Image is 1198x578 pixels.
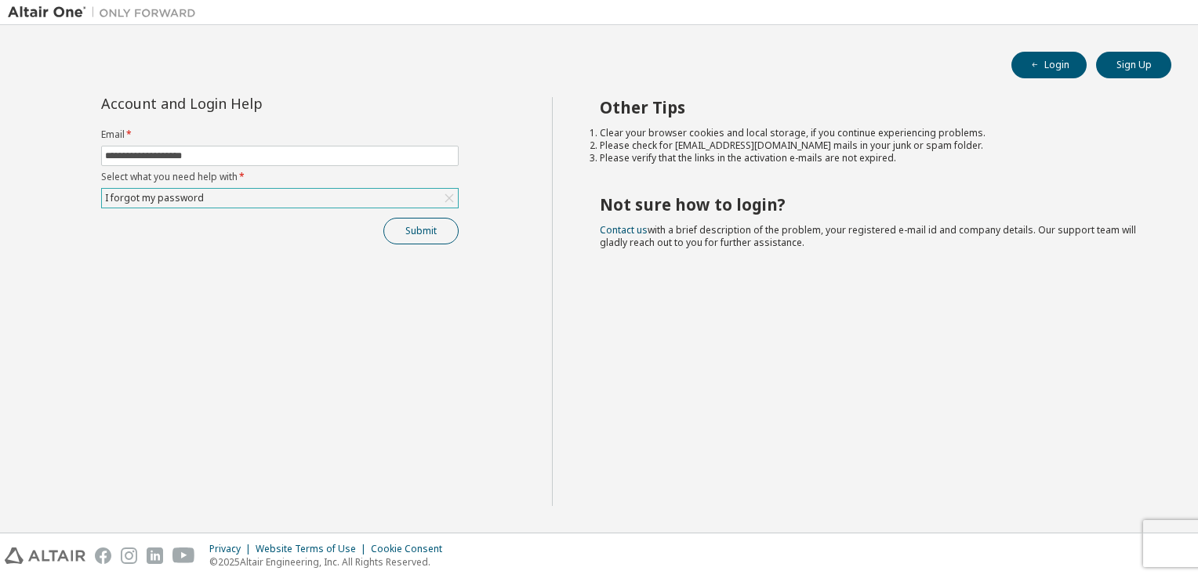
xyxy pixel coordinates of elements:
h2: Other Tips [600,97,1144,117]
h2: Not sure how to login? [600,194,1144,215]
button: Login [1011,52,1087,78]
div: I forgot my password [102,189,458,208]
p: © 2025 Altair Engineering, Inc. All Rights Reserved. [209,555,452,569]
img: youtube.svg [172,547,195,564]
li: Clear your browser cookies and local storage, if you continue experiencing problems. [600,127,1144,139]
img: linkedin.svg [147,547,163,564]
div: Privacy [209,543,256,555]
div: Website Terms of Use [256,543,371,555]
div: I forgot my password [103,190,206,207]
img: instagram.svg [121,547,137,564]
img: Altair One [8,5,204,20]
a: Contact us [600,223,648,237]
span: with a brief description of the problem, your registered e-mail id and company details. Our suppo... [600,223,1136,249]
img: altair_logo.svg [5,547,85,564]
label: Email [101,128,459,141]
div: Cookie Consent [371,543,452,555]
li: Please check for [EMAIL_ADDRESS][DOMAIN_NAME] mails in your junk or spam folder. [600,139,1144,152]
button: Sign Up [1096,52,1171,78]
label: Select what you need help with [101,171,459,183]
li: Please verify that the links in the activation e-mails are not expired. [600,152,1144,164]
img: facebook.svg [95,547,111,564]
div: Account and Login Help [101,97,387,110]
button: Submit [383,218,459,244]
